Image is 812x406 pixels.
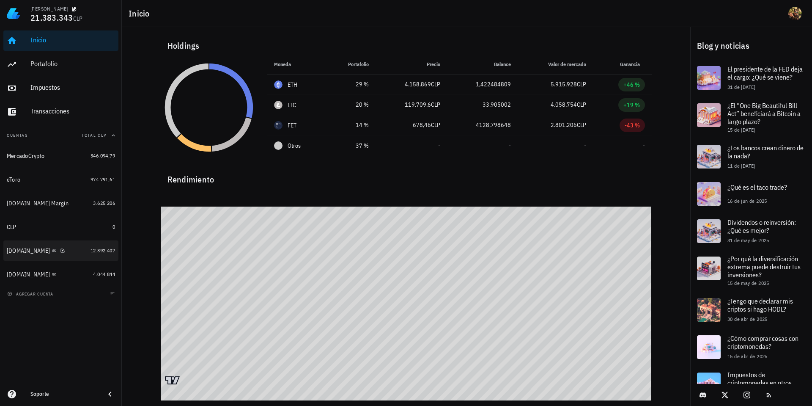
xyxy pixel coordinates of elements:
span: 2.801.206 [551,121,577,129]
div: Portafolio [30,60,115,68]
div: FET [288,121,297,130]
span: El presidente de la FED deja el cargo: ¿Qué se viene? [727,65,803,81]
a: Dividendos o reinversión: ¿Qué es mejor? 31 de may de 2025 [690,213,812,250]
a: ¿Por qué la diversificación extrema puede destruir tus inversiones? 15 de may de 2025 [690,250,812,291]
div: Holdings [161,32,652,59]
a: ¿Tengo que declarar mis criptos si hago HODL? 30 de abr de 2025 [690,291,812,329]
span: 678,46 [413,121,431,129]
div: +19 % [623,101,640,109]
th: Moneda [267,54,326,75]
span: ¿Tengo que declarar mis criptos si hago HODL? [727,297,793,313]
span: CLP [577,121,586,129]
span: Dividendos o reinversión: ¿Qué es mejor? [727,218,796,235]
th: Precio [376,54,447,75]
span: agregar cuenta [9,291,53,297]
img: LedgiFi [7,7,20,20]
a: ¿El “One Big Beautiful Bill Act” beneficiará a Bitcoin a largo plazo? 15 de [DATE] [690,97,812,138]
a: ¿Cómo comprar cosas con criptomonedas? 15 de abr de 2025 [690,329,812,366]
a: MercadoCrypto 346.094,79 [3,146,118,166]
span: ¿Qué es el taco trade? [727,183,787,191]
h1: Inicio [129,7,153,20]
span: 0 [112,224,115,230]
span: 15 de [DATE] [727,127,755,133]
span: CLP [577,101,586,108]
div: 29 % [332,80,369,89]
a: [DOMAIN_NAME] 12.392.407 [3,240,118,261]
div: Transacciones [30,107,115,115]
a: Portafolio [3,54,118,75]
a: [DOMAIN_NAME] Margin 3.625.206 [3,193,118,213]
a: Charting by TradingView [165,376,180,384]
span: 11 de [DATE] [727,163,755,169]
span: 346.094,79 [91,152,115,159]
th: Portafolio [326,54,376,75]
span: Total CLP [82,133,107,138]
div: LTC-icon [274,101,283,109]
span: ¿Por qué la diversificación extrema puede destruir tus inversiones? [727,254,801,279]
span: ¿El “One Big Beautiful Bill Act” beneficiará a Bitcoin a largo plazo? [727,101,801,126]
div: LTC [288,101,296,109]
span: - [438,142,440,149]
div: 4128,798648 [454,121,511,130]
span: 5.915.928 [551,80,577,88]
span: CLP [577,80,586,88]
div: eToro [7,176,20,183]
div: Blog y noticias [690,32,812,59]
button: CuentasTotal CLP [3,125,118,146]
span: CLP [73,15,83,22]
a: eToro 974.791,61 [3,169,118,190]
th: Valor de mercado [518,54,593,75]
span: CLP [431,80,440,88]
div: MercadoCrypto [7,152,44,160]
span: ¿Cómo comprar cosas con criptomonedas? [727,334,798,351]
th: Balance [447,54,518,75]
span: 15 de abr de 2025 [727,353,768,359]
span: Impuestos de criptomonedas en otros países [727,370,792,395]
a: [DOMAIN_NAME] 4.044.844 [3,264,118,284]
span: 16 de jun de 2025 [727,198,767,204]
span: 3.625.206 [93,200,115,206]
span: 119.709,6 [405,101,431,108]
a: Transacciones [3,102,118,122]
div: [DOMAIN_NAME] [7,271,50,278]
span: 30 de abr de 2025 [727,316,768,322]
span: - [643,142,645,149]
a: CLP 0 [3,217,118,237]
div: 1,422484809 [454,80,511,89]
div: [DOMAIN_NAME] Margin [7,200,69,207]
div: Impuestos [30,83,115,91]
a: ¿Los bancos crean dinero de la nada? 11 de [DATE] [690,138,812,175]
span: - [509,142,511,149]
span: Otros [288,141,301,150]
div: ETH [288,80,298,89]
div: 14 % [332,121,369,130]
a: Impuestos [3,78,118,98]
div: Inicio [30,36,115,44]
div: +46 % [623,80,640,89]
span: ¿Los bancos crean dinero de la nada? [727,144,804,160]
span: 31 de [DATE] [727,84,755,90]
div: CLP [7,224,16,231]
a: Inicio [3,30,118,51]
span: CLP [431,121,440,129]
span: 12.392.407 [91,247,115,254]
span: 4.058.754 [551,101,577,108]
div: -43 % [625,121,640,130]
div: Rendimiento [161,166,652,186]
div: 20 % [332,100,369,109]
div: ETH-icon [274,80,283,89]
div: [PERSON_NAME] [30,6,68,12]
span: 4.158.869 [405,80,431,88]
a: ¿Qué es el taco trade? 16 de jun de 2025 [690,175,812,213]
span: 21.383.343 [30,12,73,23]
div: Soporte [30,391,98,398]
div: FET-icon [274,121,283,130]
span: 15 de may de 2025 [727,280,769,286]
span: CLP [431,101,440,108]
span: Ganancia [620,61,645,67]
a: El presidente de la FED deja el cargo: ¿Qué se viene? 31 de [DATE] [690,59,812,97]
span: - [584,142,586,149]
div: avatar [788,7,802,20]
span: 974.791,61 [91,176,115,182]
span: 31 de may de 2025 [727,237,769,243]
